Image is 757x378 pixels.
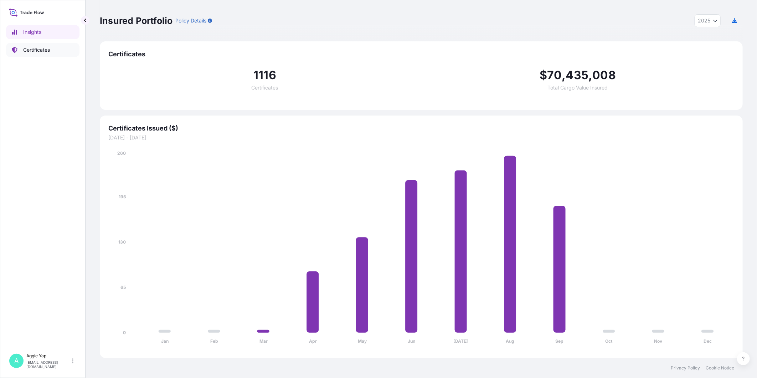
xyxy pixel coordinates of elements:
[408,339,415,344] tspan: Jun
[566,70,589,81] span: 435
[556,339,564,344] tspan: Sep
[210,339,218,344] tspan: Feb
[704,339,712,344] tspan: Dec
[100,15,172,26] p: Insured Portfolio
[506,339,515,344] tspan: Aug
[695,14,721,27] button: Year Selector
[117,150,126,156] tspan: 260
[108,134,734,141] span: [DATE] - [DATE]
[6,25,79,39] a: Insights
[26,353,71,359] p: Aggie Yap
[123,330,126,335] tspan: 0
[108,124,734,133] span: Certificates Issued ($)
[547,70,562,81] span: 70
[671,365,700,371] a: Privacy Policy
[454,339,468,344] tspan: [DATE]
[309,339,317,344] tspan: Apr
[175,17,206,24] p: Policy Details
[588,70,592,81] span: ,
[23,46,50,53] p: Certificates
[606,339,613,344] tspan: Oct
[259,339,268,344] tspan: Mar
[118,239,126,245] tspan: 130
[252,85,278,90] span: Certificates
[654,339,663,344] tspan: Nov
[548,85,608,90] span: Total Cargo Value Insured
[14,357,19,364] span: A
[161,339,169,344] tspan: Jan
[358,339,367,344] tspan: May
[698,17,710,24] span: 2025
[23,29,41,36] p: Insights
[108,50,734,58] span: Certificates
[706,365,734,371] a: Cookie Notice
[562,70,566,81] span: ,
[26,360,71,369] p: [EMAIL_ADDRESS][DOMAIN_NAME]
[540,70,547,81] span: $
[120,285,126,290] tspan: 65
[253,70,276,81] span: 1116
[6,43,79,57] a: Certificates
[593,70,616,81] span: 008
[119,194,126,199] tspan: 195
